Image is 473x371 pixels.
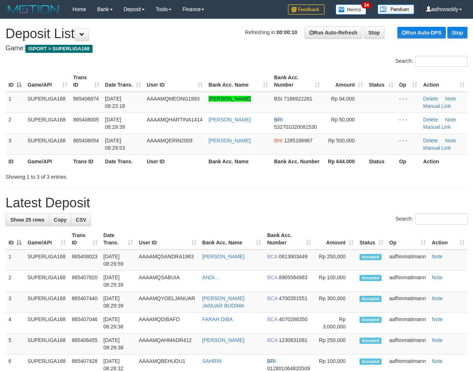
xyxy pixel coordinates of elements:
input: Search: [415,214,467,225]
th: ID [6,154,25,168]
strong: 00:00:10 [277,29,297,35]
span: Accepted [360,296,382,302]
a: FARAH DIBA [202,316,233,322]
th: Status: activate to sort column ascending [357,229,386,250]
a: [PERSON_NAME] [209,138,251,143]
th: ID: activate to sort column descending [6,71,25,92]
span: Copy 7166922261 to clipboard [284,96,313,102]
td: [DATE] 08:29:38 [101,313,136,334]
td: 3 [6,134,25,154]
th: Bank Acc. Number: activate to sort column ascending [264,229,314,250]
td: 2 [6,113,25,134]
td: 865407440 [69,292,100,313]
td: [DATE] 08:29:39 [101,292,136,313]
span: 34 [361,2,371,8]
th: User ID: activate to sort column ascending [144,71,206,92]
td: AAAAMQAHMADR412 [136,334,199,354]
a: ANDI... [202,274,219,280]
th: Action: activate to sort column ascending [429,229,467,250]
th: Trans ID: activate to sort column ascending [69,229,100,250]
td: aafhinmatimann [386,313,429,334]
td: - - - [396,134,420,154]
a: Copy [49,214,71,226]
th: Rp 644.000 [323,154,366,168]
a: Note [445,96,456,102]
th: Trans ID [70,154,102,168]
th: Action [420,154,467,168]
a: Delete [423,138,438,143]
a: [PERSON_NAME] [202,254,245,259]
td: - - - [396,113,420,134]
span: BRI [274,117,282,123]
a: Run Auto-Refresh [304,26,362,39]
td: SUPERLIGA168 [25,334,69,354]
span: [DATE] 08:29:53 [105,138,125,151]
th: Action: activate to sort column ascending [420,71,467,92]
a: Manual Link [423,124,451,130]
span: 865406874 [73,96,99,102]
td: AAAAMQDIBAFD [136,313,199,334]
span: BCA [267,295,277,301]
th: Bank Acc. Number [271,154,323,168]
th: Status [366,154,396,168]
td: [DATE] 08:29:39 [101,271,136,292]
th: Op: activate to sort column ascending [386,229,429,250]
a: Stop [447,27,467,39]
td: 865406455 [69,334,100,354]
td: - - - [396,92,420,113]
td: aafhinmatimann [386,334,429,354]
img: Feedback.jpg [288,4,325,15]
a: Delete [423,117,438,123]
a: [PERSON_NAME] [209,117,251,123]
th: Bank Acc. Name: activate to sort column ascending [206,71,271,92]
img: MOTION_logo.png [6,4,61,15]
th: Date Trans. [102,154,144,168]
td: SUPERLIGA168 [25,134,70,154]
span: Rp 50,000 [331,117,355,123]
th: Bank Acc. Name [206,154,271,168]
td: aafhinmatimann [386,250,429,271]
a: CSV [71,214,91,226]
th: Op [396,154,420,168]
span: CSV [76,217,86,223]
a: Manual Link [423,145,451,151]
span: BCA [267,316,277,322]
label: Search: [396,56,467,67]
th: Bank Acc. Name: activate to sort column ascending [199,229,264,250]
span: AAAAMQMEONG1993 [147,96,200,102]
span: Copy 8905584983 to clipboard [279,274,307,280]
td: 3 [6,292,25,313]
td: aafhinmatimann [386,271,429,292]
a: Delete [423,96,438,102]
th: Date Trans.: activate to sort column ascending [101,229,136,250]
img: panduan.png [378,4,414,14]
td: AAAAMQYOELJANUAR [136,292,199,313]
th: Game/API: activate to sort column ascending [25,71,70,92]
a: [PERSON_NAME] [202,337,245,343]
span: BRI [267,358,275,364]
span: Copy 4070288350 to clipboard [279,316,307,322]
span: Accepted [360,254,382,260]
th: Op: activate to sort column ascending [396,71,420,92]
td: 865408023 [69,250,100,271]
td: Rp 3,000,000 [314,313,357,334]
th: ID: activate to sort column descending [6,229,25,250]
td: SUPERLIGA168 [25,250,69,271]
td: 1 [6,250,25,271]
td: SUPERLIGA168 [25,92,70,113]
span: ISPORT > SUPERLIGA168 [25,45,93,53]
a: Note [432,358,443,364]
span: Copy [54,217,66,223]
th: Date Trans.: activate to sort column ascending [102,71,144,92]
a: Note [432,316,443,322]
span: Copy 1230831081 to clipboard [279,337,307,343]
span: Copy 532701020081530 to clipboard [274,124,317,130]
td: Rp 300,000 [314,292,357,313]
span: Rp 94,000 [331,96,355,102]
span: BSI [274,96,282,102]
span: Copy 1285186967 to clipboard [284,138,313,143]
span: Accepted [360,317,382,323]
a: [PERSON_NAME] JANUAR BUDIMA [202,295,245,309]
span: [DATE] 08:23:18 [105,96,125,109]
th: User ID [144,154,206,168]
